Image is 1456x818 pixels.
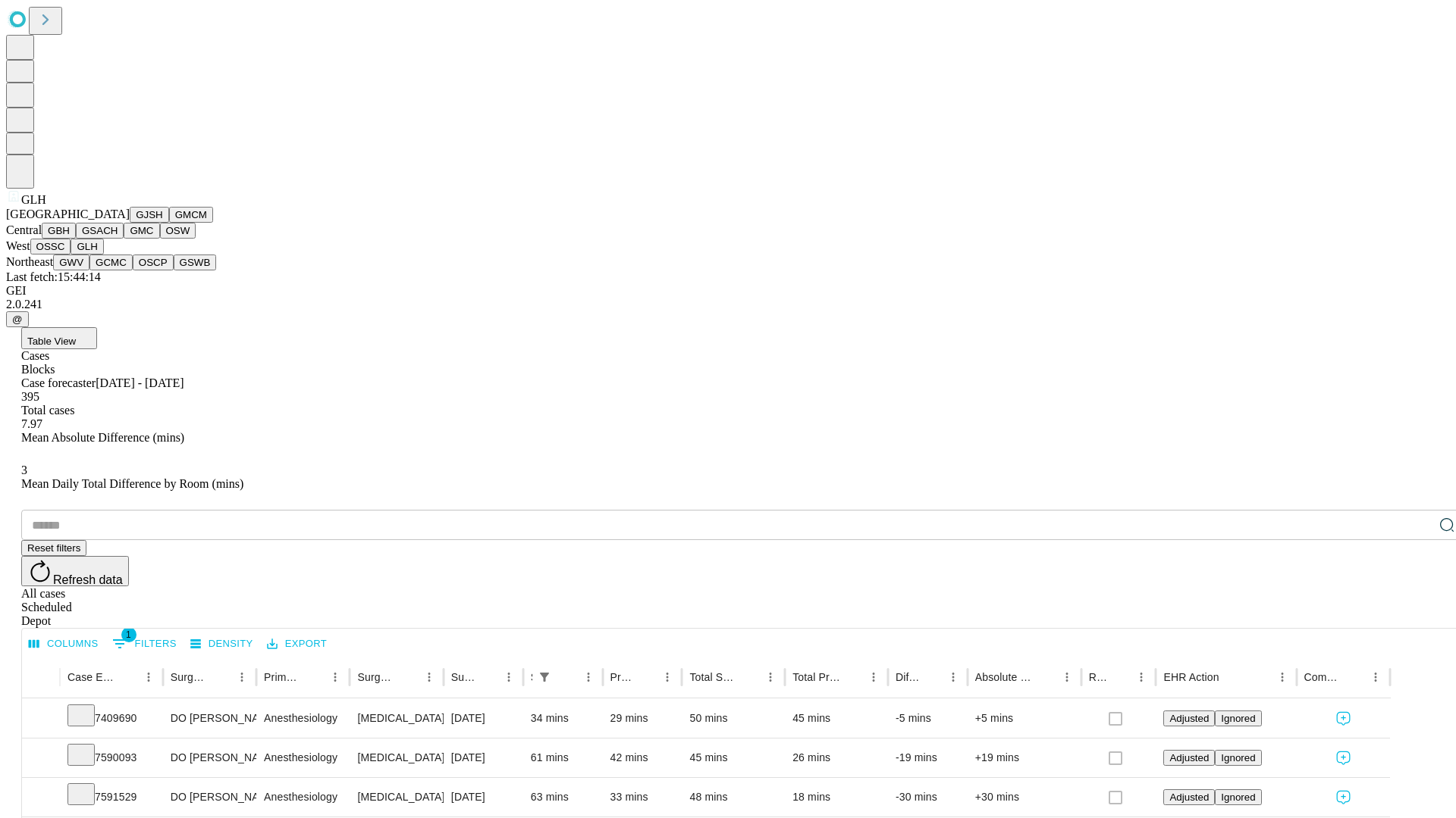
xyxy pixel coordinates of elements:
[264,778,342,816] div: Anesthesiology
[25,632,102,656] button: Select columns
[264,699,342,738] div: Anesthesiology
[171,778,249,816] div: DO [PERSON_NAME] B Do
[896,671,920,683] div: Difference
[792,671,840,683] div: Total Predicted Duration
[739,667,760,688] button: Sort
[610,671,635,683] div: Predicted In Room Duration
[67,671,115,683] div: Case Epic Id
[124,223,159,239] button: GMC
[263,632,331,656] button: Export
[1221,713,1255,724] span: Ignored
[67,699,155,738] div: 7409690
[975,671,1034,683] div: Absolute Difference
[117,667,138,688] button: Sort
[657,667,678,688] button: Menu
[531,699,595,738] div: 34 mins
[1163,710,1215,726] button: Adjusted
[1221,667,1242,688] button: Sort
[53,254,89,270] button: GWV
[231,667,253,688] button: Menu
[1169,713,1209,724] span: Adjusted
[610,699,675,738] div: 29 mins
[21,431,184,444] span: Mean Absolute Difference (mins)
[792,699,880,738] div: 45 mins
[357,778,435,816] div: [MEDICAL_DATA]) W/STENT REMOVAL AND EXCHANGE; INC DILATION, GUIDE WIRE AND [MEDICAL_DATA]
[975,699,1074,738] div: +5 mins
[187,632,257,656] button: Density
[6,255,53,268] span: Northeast
[557,667,578,688] button: Sort
[451,778,516,816] div: [DATE]
[792,778,880,816] div: 18 mins
[71,239,103,254] button: GLH
[1344,667,1365,688] button: Sort
[76,223,124,239] button: GSACH
[67,778,155,816] div: 7591529
[397,667,419,688] button: Sort
[6,208,130,220] span: [GEOGRAPHIC_DATA]
[760,667,781,688] button: Menu
[108,632,180,656] button: Show filters
[1215,789,1261,805] button: Ignored
[1304,671,1342,683] div: Comments
[1163,789,1215,805] button: Adjusted
[21,327,97,349] button: Table View
[357,671,395,683] div: Surgery Name
[1089,671,1109,683] div: Resolved in EHR
[451,671,475,683] div: Surgery Date
[171,699,249,738] div: DO [PERSON_NAME] B Do
[169,207,213,223] button: GMCM
[171,738,249,777] div: DO [PERSON_NAME] B Do
[30,239,71,254] button: OSSC
[610,738,675,777] div: 42 mins
[21,556,129,586] button: Refresh data
[531,778,595,816] div: 63 mins
[27,336,76,347] span: Table View
[171,671,209,683] div: Surgeon Name
[689,699,777,738] div: 50 mins
[30,785,52,811] button: Expand
[210,667,231,688] button: Sort
[264,671,302,683] div: Primary Service
[6,298,1450,311] div: 2.0.241
[1365,667,1386,688] button: Menu
[6,311,29,327] button: @
[1215,750,1261,766] button: Ignored
[264,738,342,777] div: Anesthesiology
[21,477,243,490] span: Mean Daily Total Difference by Room (mins)
[21,193,46,206] span: GLH
[1169,752,1209,763] span: Adjusted
[1056,667,1078,688] button: Menu
[357,738,435,777] div: [MEDICAL_DATA] (EGD), FLEXIBLE, TRANSORAL, DIAGNOSTIC
[133,254,174,270] button: OSCP
[174,254,217,270] button: GSWB
[27,542,80,554] span: Reset filters
[1163,750,1215,766] button: Adjusted
[498,667,519,688] button: Menu
[325,667,346,688] button: Menu
[1215,710,1261,726] button: Ignored
[689,778,777,816] div: 48 mins
[896,778,960,816] div: -30 mins
[1221,752,1255,763] span: Ignored
[30,706,52,732] button: Expand
[357,699,435,738] div: [MEDICAL_DATA] FLEXIBLE PROXIMAL DIAGNOSTIC
[6,223,42,236] span: Central
[21,417,42,430] span: 7.97
[1109,667,1131,688] button: Sort
[96,376,184,389] span: [DATE] - [DATE]
[53,573,123,586] span: Refresh data
[477,667,498,688] button: Sort
[21,376,96,389] span: Case forecaster
[896,699,960,738] div: -5 mins
[975,778,1074,816] div: +30 mins
[21,404,74,417] span: Total cases
[21,390,39,403] span: 395
[531,671,532,683] div: Scheduled In Room Duration
[975,738,1074,777] div: +19 mins
[121,627,136,642] span: 1
[138,667,159,688] button: Menu
[451,738,516,777] div: [DATE]
[6,239,30,252] span: West
[534,667,555,688] button: Show filters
